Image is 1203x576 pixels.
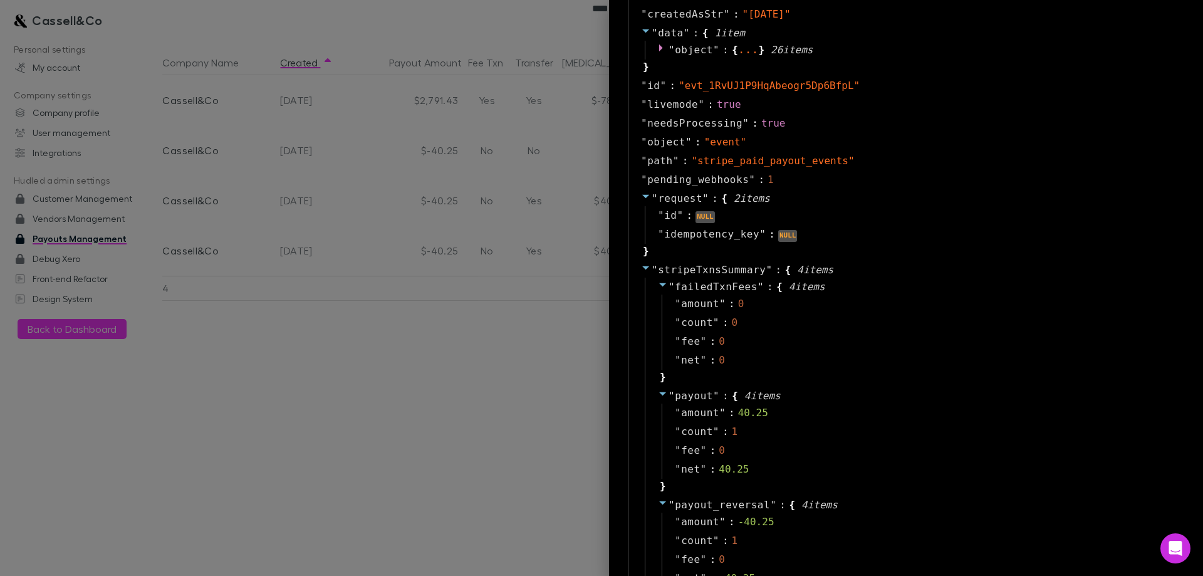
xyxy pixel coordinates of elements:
[647,116,742,131] span: needsProcessing
[710,462,716,477] span: :
[1160,533,1190,563] div: Open Intercom Messenger
[710,334,716,349] span: :
[719,443,725,458] div: 0
[675,553,681,565] span: "
[675,390,713,402] span: payout
[722,424,729,439] span: :
[719,462,749,477] div: 40.25
[641,244,649,259] span: }
[698,98,704,110] span: "
[669,44,675,56] span: "
[685,136,692,148] span: "
[658,228,664,240] span: "
[647,78,660,93] span: id
[681,296,719,312] span: amount
[641,98,647,110] span: "
[641,155,647,167] span: "
[719,407,726,419] span: "
[721,191,727,206] span: {
[713,317,719,328] span: "
[801,499,838,511] span: 4 item s
[675,317,681,328] span: "
[647,7,724,22] span: createdAsStr
[669,499,675,511] span: "
[761,116,786,131] div: true
[719,516,726,528] span: "
[687,208,693,223] span: :
[704,136,746,148] span: " event "
[738,406,768,421] div: 40.25
[713,390,719,402] span: "
[681,353,700,368] span: net
[641,174,647,186] span: "
[702,26,709,41] span: {
[715,27,745,39] span: 1 item
[789,498,795,513] span: {
[700,553,707,565] span: "
[695,135,701,150] span: :
[652,27,658,39] span: "
[700,463,707,475] span: "
[766,264,772,276] span: "
[658,209,664,221] span: "
[758,43,764,58] span: }
[738,515,774,530] div: -40.25
[722,315,729,330] span: :
[719,298,726,310] span: "
[682,154,689,169] span: :
[647,172,749,187] span: pending_webhooks
[664,227,759,242] span: idempotency_key
[797,264,833,276] span: 4 item s
[722,43,729,58] span: :
[675,298,681,310] span: "
[681,315,713,330] span: count
[758,172,764,187] span: :
[681,424,713,439] span: count
[675,463,681,475] span: "
[658,192,702,204] span: request
[681,334,700,349] span: fee
[768,172,774,187] div: 1
[675,354,681,366] span: "
[732,424,738,439] div: 1
[681,552,700,567] span: fee
[681,443,700,458] span: fee
[641,136,647,148] span: "
[713,426,719,437] span: "
[742,117,749,129] span: "
[729,515,735,530] span: :
[771,44,813,56] span: 26 item s
[719,334,725,349] div: 0
[675,444,681,456] span: "
[717,97,741,112] div: true
[675,426,681,437] span: "
[752,116,758,131] span: :
[695,211,715,223] div: NULL
[658,370,666,385] span: }
[732,389,738,404] span: {
[675,407,681,419] span: "
[710,552,716,567] span: :
[700,354,707,366] span: "
[789,281,825,293] span: 4 item s
[729,296,735,312] span: :
[681,406,719,421] span: amount
[641,60,649,75] span: }
[778,230,798,242] div: NULL
[675,499,770,511] span: payout_reversal
[669,281,675,293] span: "
[719,353,725,368] div: 0
[758,281,764,293] span: "
[722,533,729,548] span: :
[673,155,679,167] span: "
[647,97,698,112] span: livemode
[707,97,714,112] span: :
[675,335,681,347] span: "
[681,462,700,477] span: net
[693,26,699,41] span: :
[742,8,791,20] span: " [DATE] "
[702,192,709,204] span: "
[719,552,725,567] div: 0
[722,389,729,404] span: :
[664,208,677,223] span: id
